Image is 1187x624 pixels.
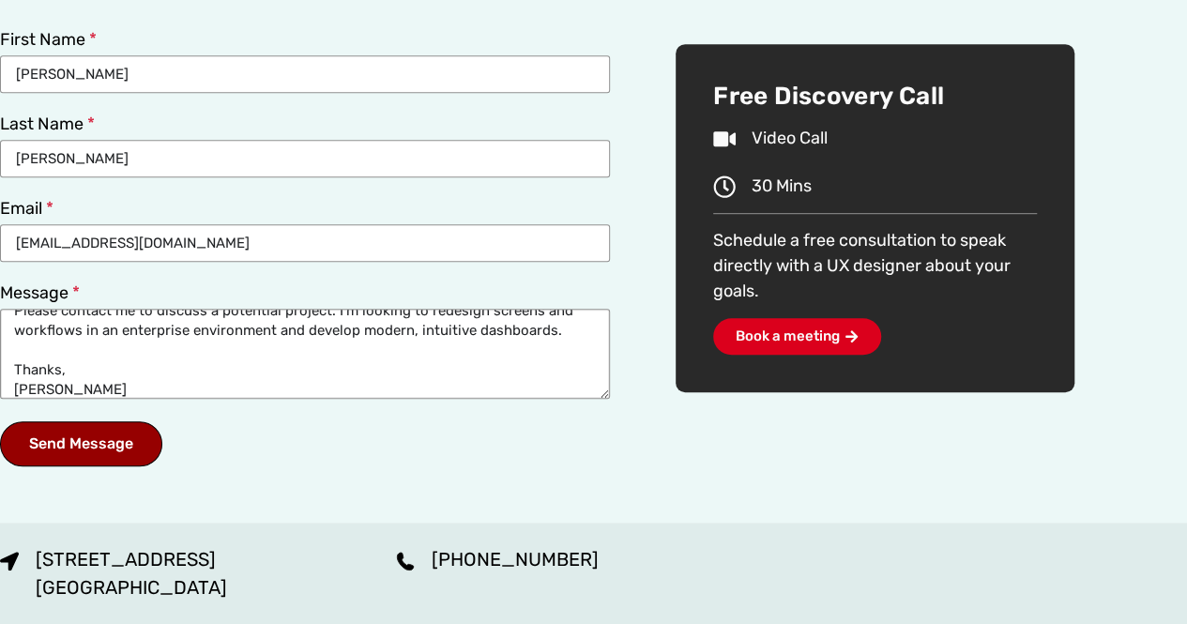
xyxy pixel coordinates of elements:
span: Video Call [747,126,828,151]
a: [PHONE_NUMBER] [396,545,599,573]
span: Send Message [29,436,133,451]
iframe: Chat Widget [1093,534,1187,624]
a: Book a meeting [713,318,881,355]
span: 30 Mins [747,174,812,199]
span: [STREET_ADDRESS] [GEOGRAPHIC_DATA] [31,545,227,601]
span: Book a meeting [736,329,840,343]
p: Free Discovery Call [713,82,1037,113]
span: [PHONE_NUMBER] [427,545,599,573]
p: Schedule a free consultation to speak directly with a UX designer about your goals. [713,228,1037,304]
